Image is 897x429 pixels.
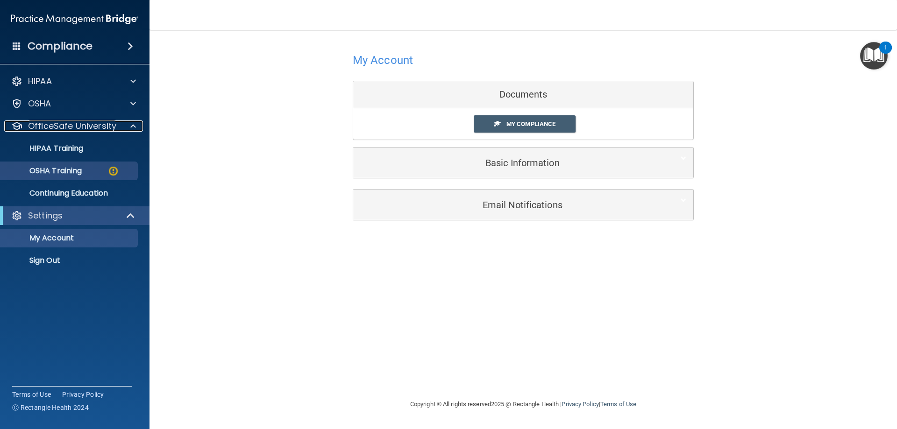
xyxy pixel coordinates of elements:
[11,210,135,221] a: Settings
[6,144,83,153] p: HIPAA Training
[360,158,658,168] h5: Basic Information
[6,256,134,265] p: Sign Out
[6,189,134,198] p: Continuing Education
[600,401,636,408] a: Terms of Use
[884,48,887,60] div: 1
[11,120,136,132] a: OfficeSafe University
[62,390,104,399] a: Privacy Policy
[11,10,138,28] img: PMB logo
[12,403,89,412] span: Ⓒ Rectangle Health 2024
[28,120,116,132] p: OfficeSafe University
[360,152,686,173] a: Basic Information
[360,194,686,215] a: Email Notifications
[506,120,555,127] span: My Compliance
[360,200,658,210] h5: Email Notifications
[11,98,136,109] a: OSHA
[28,210,63,221] p: Settings
[28,40,93,53] h4: Compliance
[28,76,52,87] p: HIPAA
[353,54,413,66] h4: My Account
[353,389,694,419] div: Copyright © All rights reserved 2025 @ Rectangle Health | |
[6,166,82,176] p: OSHA Training
[6,233,134,243] p: My Account
[11,76,136,87] a: HIPAA
[107,165,119,177] img: warning-circle.0cc9ac19.png
[12,390,51,399] a: Terms of Use
[28,98,51,109] p: OSHA
[860,42,888,70] button: Open Resource Center, 1 new notification
[562,401,598,408] a: Privacy Policy
[353,81,693,108] div: Documents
